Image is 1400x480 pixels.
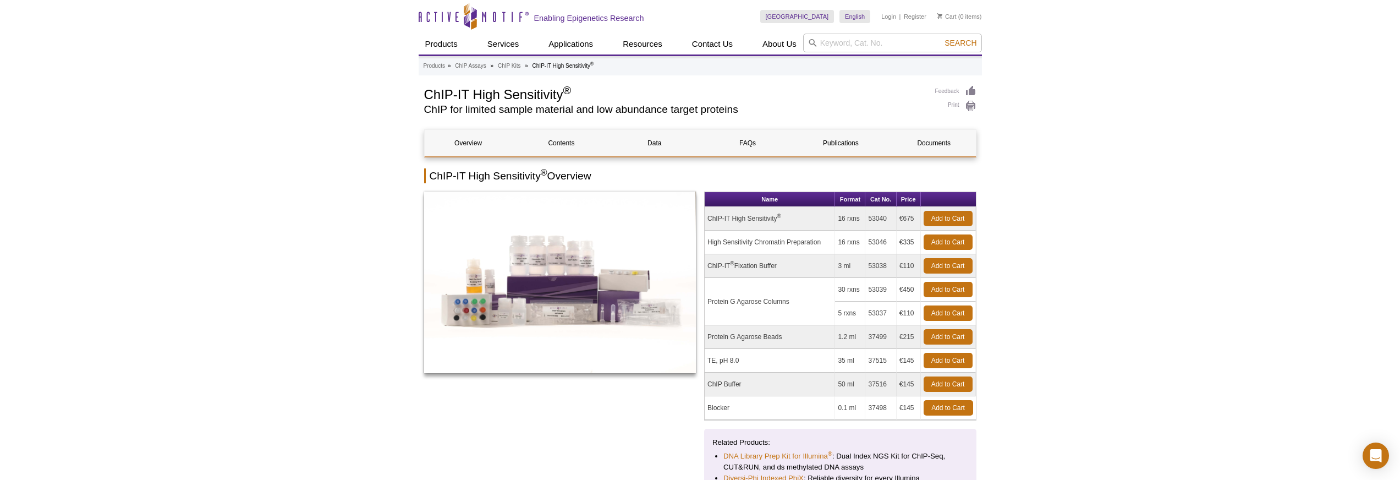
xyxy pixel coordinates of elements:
td: ChIP Buffer [705,373,835,396]
a: Cart [937,13,957,20]
a: Publications [797,130,885,156]
h2: Enabling Epigenetics Research [534,13,644,23]
td: 53038 [865,254,896,278]
a: Add to Cart [924,282,973,297]
td: €110 [897,254,921,278]
th: Price [897,192,921,207]
a: English [839,10,870,23]
td: €145 [897,373,921,396]
li: » [525,63,528,69]
button: Search [941,38,980,48]
td: 30 rxns [835,278,865,302]
sup: ® [777,213,781,219]
li: (0 items) [937,10,982,23]
td: €450 [897,278,921,302]
td: 3 ml [835,254,865,278]
a: Resources [616,34,669,54]
a: Register [904,13,926,20]
span: Search [945,39,976,47]
div: Open Intercom Messenger [1363,443,1389,469]
a: ChIP Kits [498,61,521,71]
td: 16 rxns [835,207,865,231]
li: | [899,10,901,23]
input: Keyword, Cat. No. [803,34,982,52]
li: : Dual Index NGS Kit for ChIP-Seq, CUT&RUN, and ds methylated DNA assays [723,451,957,473]
p: Related Products: [712,437,968,448]
td: 37515 [865,349,896,373]
td: €675 [897,207,921,231]
a: ChIP Assays [455,61,486,71]
td: 37516 [865,373,896,396]
a: Print [935,100,976,112]
td: Blocker [705,396,835,420]
a: FAQs [704,130,791,156]
img: Your Cart [937,13,942,19]
a: Add to Cart [924,211,973,226]
td: 37499 [865,325,896,349]
h2: ChIP for limited sample material and low abundance target proteins [424,105,924,114]
td: 1.2 ml [835,325,865,349]
td: €145 [897,349,921,373]
a: Add to Cart [924,234,973,250]
sup: ® [541,168,547,177]
td: 35 ml [835,349,865,373]
td: €145 [897,396,921,420]
td: TE, pH 8.0 [705,349,835,373]
a: Feedback [935,85,976,97]
td: 0.1 ml [835,396,865,420]
td: High Sensitivity Chromatin Preparation [705,231,835,254]
a: About Us [756,34,803,54]
h1: ChIP-IT High Sensitivity [424,85,924,102]
a: Add to Cart [924,353,973,368]
a: Products [424,61,445,71]
sup: ® [563,84,571,96]
td: €215 [897,325,921,349]
td: €335 [897,231,921,254]
img: ChIP-IT High Sensitivity Kit [424,192,696,373]
li: » [491,63,494,69]
td: 53046 [865,231,896,254]
th: Format [835,192,865,207]
a: Data [611,130,698,156]
a: Applications [542,34,600,54]
td: Protein G Agarose Beads [705,325,835,349]
a: [GEOGRAPHIC_DATA] [760,10,834,23]
a: Contact Us [685,34,739,54]
th: Cat No. [865,192,896,207]
a: Add to Cart [924,329,973,345]
td: 53037 [865,302,896,325]
td: 53040 [865,207,896,231]
h2: ChIP-IT High Sensitivity Overview [424,168,976,183]
a: Login [881,13,896,20]
td: 50 ml [835,373,865,396]
a: Add to Cart [924,377,973,392]
td: €110 [897,302,921,325]
sup: ® [730,260,734,266]
a: Overview [425,130,512,156]
td: ChIP-IT High Sensitivity [705,207,835,231]
td: 53039 [865,278,896,302]
td: 16 rxns [835,231,865,254]
a: Add to Cart [924,258,973,274]
th: Name [705,192,835,207]
a: Documents [890,130,978,156]
sup: ® [828,450,832,457]
td: ChIP-IT Fixation Buffer [705,254,835,278]
td: 37498 [865,396,896,420]
a: Add to Cart [924,306,973,321]
a: Add to Cart [924,400,973,416]
a: Products [419,34,464,54]
a: Services [481,34,526,54]
li: » [448,63,451,69]
sup: ® [590,61,594,67]
td: 5 rxns [835,302,865,325]
a: Contents [518,130,605,156]
td: Protein G Agarose Columns [705,278,835,325]
li: ChIP-IT High Sensitivity [532,63,594,69]
a: DNA Library Prep Kit for Illumina® [723,451,832,462]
